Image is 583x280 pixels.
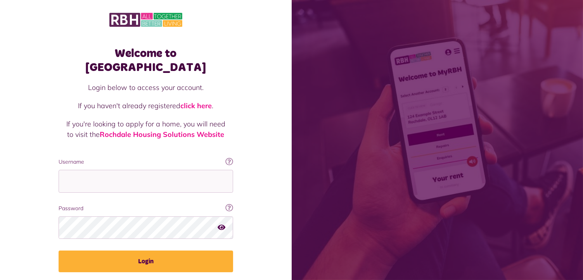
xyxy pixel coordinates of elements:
[59,47,233,74] h1: Welcome to [GEOGRAPHIC_DATA]
[66,119,225,140] p: If you're looking to apply for a home, you will need to visit the
[66,82,225,93] p: Login below to access your account.
[59,251,233,272] button: Login
[59,204,233,213] label: Password
[59,158,233,166] label: Username
[66,100,225,111] p: If you haven't already registered .
[100,130,224,139] a: Rochdale Housing Solutions Website
[109,12,182,28] img: MyRBH
[180,101,212,110] a: click here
